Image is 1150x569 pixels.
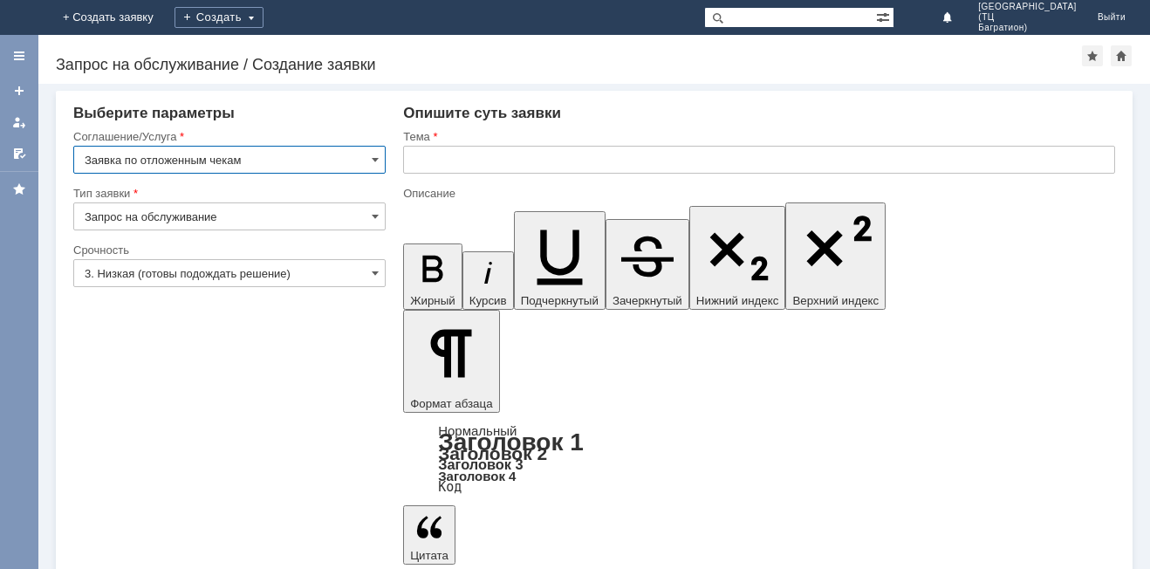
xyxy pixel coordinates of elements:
[5,140,33,168] a: Мои согласования
[792,294,879,307] span: Верхний индекс
[403,310,499,413] button: Формат абзаца
[438,443,547,463] a: Заголовок 2
[410,294,455,307] span: Жирный
[462,251,514,310] button: Курсив
[5,108,33,136] a: Мои заявки
[514,211,606,310] button: Подчеркнутый
[403,425,1115,493] div: Формат абзаца
[73,188,382,199] div: Тип заявки
[410,397,492,410] span: Формат абзаца
[696,294,779,307] span: Нижний индекс
[521,294,599,307] span: Подчеркнутый
[438,469,516,483] a: Заголовок 4
[73,131,382,142] div: Соглашение/Услуга
[613,294,682,307] span: Зачеркнутый
[403,188,1112,199] div: Описание
[876,8,893,24] span: Расширенный поиск
[978,23,1077,33] span: Багратион)
[73,244,382,256] div: Срочность
[175,7,264,28] div: Создать
[438,479,462,495] a: Код
[56,56,1082,73] div: Запрос на обслуживание / Создание заявки
[73,105,235,121] span: Выберите параметры
[469,294,507,307] span: Курсив
[606,219,689,310] button: Зачеркнутый
[403,105,561,121] span: Опишите суть заявки
[978,2,1077,12] span: [GEOGRAPHIC_DATA]
[438,428,584,456] a: Заголовок 1
[438,456,523,472] a: Заголовок 3
[410,549,448,562] span: Цитата
[403,131,1112,142] div: Тема
[785,202,886,310] button: Верхний индекс
[403,505,455,565] button: Цитата
[1111,45,1132,66] div: Сделать домашней страницей
[689,206,786,310] button: Нижний индекс
[978,12,1077,23] span: (ТЦ
[5,77,33,105] a: Создать заявку
[1082,45,1103,66] div: Добавить в избранное
[403,243,462,310] button: Жирный
[438,423,517,438] a: Нормальный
